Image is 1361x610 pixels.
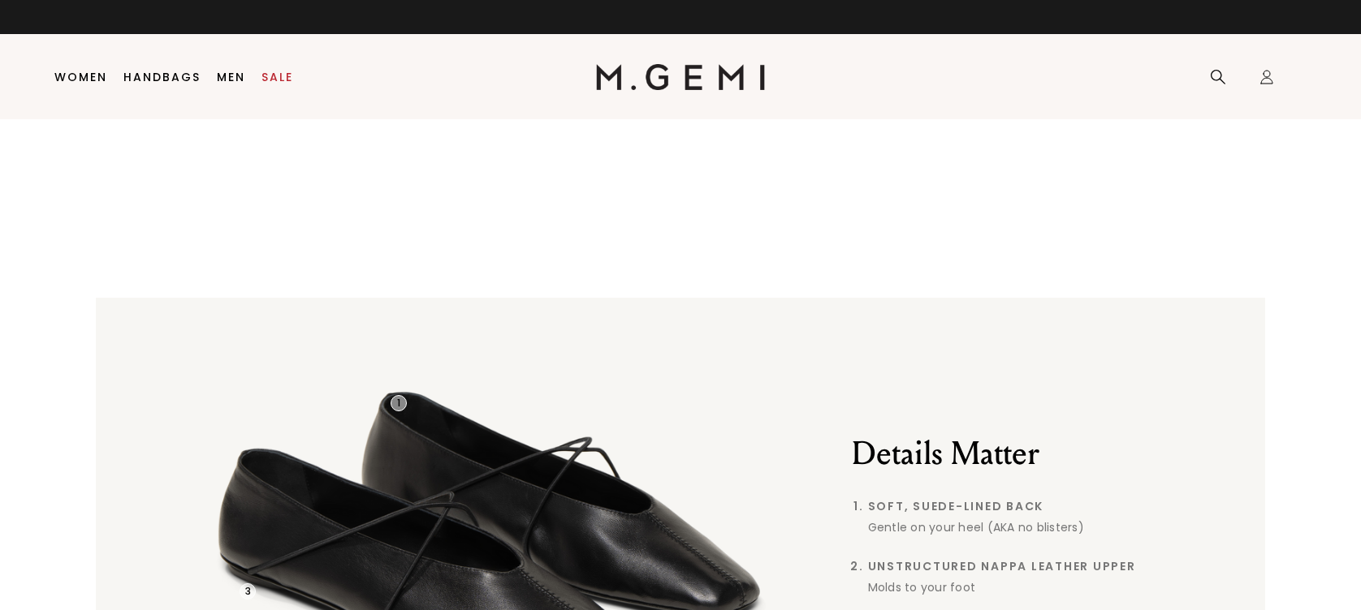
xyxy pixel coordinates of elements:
[852,434,1178,473] h2: Details Matter
[868,579,1178,595] div: Molds to your foot
[868,560,1178,573] span: Unstructured Nappa Leather Upper
[54,71,107,84] a: Women
[596,64,766,90] img: M.Gemi
[123,71,201,84] a: Handbags
[391,395,407,411] div: 1
[868,500,1178,513] span: Soft, Suede-Lined Back
[217,71,245,84] a: Men
[868,519,1178,535] div: Gentle on your heel (AKA no blisters)
[261,71,293,84] a: Sale
[240,583,256,599] div: 3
